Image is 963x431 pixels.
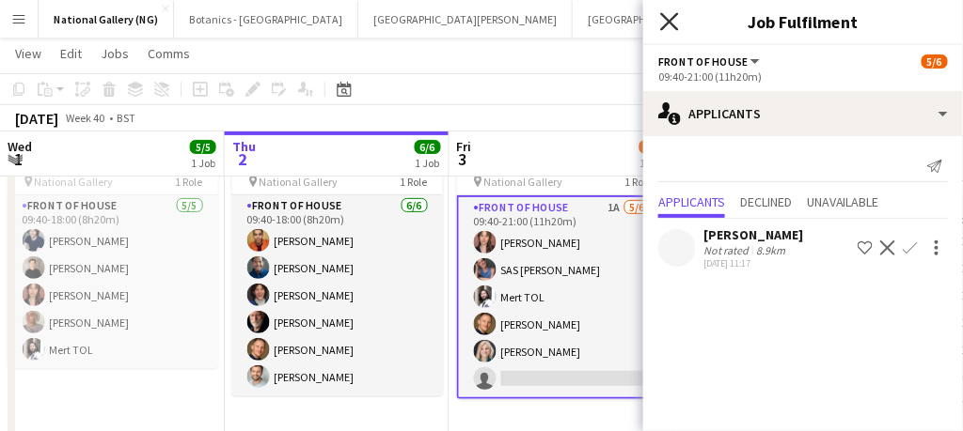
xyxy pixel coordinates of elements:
[260,175,339,189] span: National Gallery
[658,69,948,84] div: 09:40-21:00 (11h20m)
[117,111,135,125] div: BST
[703,226,803,243] div: [PERSON_NAME]
[229,148,256,170] span: 2
[174,1,358,38] button: Botanics - [GEOGRAPHIC_DATA]
[53,41,89,66] a: Edit
[358,1,573,38] button: [GEOGRAPHIC_DATA][PERSON_NAME]
[190,140,216,154] span: 5/5
[232,195,443,395] app-card-role: Front of House6/609:40-18:00 (8h20m)[PERSON_NAME][PERSON_NAME][PERSON_NAME][PERSON_NAME][PERSON_N...
[573,1,707,38] button: [GEOGRAPHIC_DATA]
[232,138,256,155] span: Thu
[658,54,763,69] button: Front of House
[176,175,203,189] span: 1 Role
[415,140,441,154] span: 6/6
[416,156,440,170] div: 1 Job
[62,111,109,125] span: Week 40
[8,195,218,368] app-card-role: Front of House5/509:40-18:00 (8h20m)[PERSON_NAME][PERSON_NAME][PERSON_NAME][PERSON_NAME]Mert TOL
[93,41,136,66] a: Jobs
[15,45,41,62] span: View
[643,9,963,34] h3: Job Fulfilment
[703,257,803,269] div: [DATE] 11:17
[60,45,82,62] span: Edit
[8,138,32,155] span: Wed
[484,175,563,189] span: National Gallery
[232,130,443,395] app-job-card: 09:40-18:00 (8h20m)6/6National Gallery National Gallery1 RoleFront of House6/609:40-18:00 (8h20m)...
[922,54,948,69] span: 5/6
[454,148,472,170] span: 3
[740,195,792,208] span: Declined
[643,91,963,136] div: Applicants
[658,195,725,208] span: Applicants
[191,156,215,170] div: 1 Job
[101,45,129,62] span: Jobs
[625,175,653,189] span: 1 Role
[457,138,472,155] span: Fri
[639,140,666,154] span: 5/6
[752,243,789,257] div: 8.9km
[148,45,190,62] span: Comms
[658,54,748,69] span: Front of House
[8,41,49,66] a: View
[457,195,668,399] app-card-role: Front of House1A5/609:40-21:00 (11h20m)[PERSON_NAME]SAS [PERSON_NAME]Mert TOL[PERSON_NAME][PERSON...
[39,1,174,38] button: National Gallery (NG)
[640,156,665,170] div: 1 Job
[703,243,752,257] div: Not rated
[5,148,32,170] span: 1
[457,130,668,399] app-job-card: 09:40-21:00 (11h20m)5/6National Gallery National Gallery1 RoleFront of House1A5/609:40-21:00 (11h...
[401,175,428,189] span: 1 Role
[15,109,58,128] div: [DATE]
[807,195,879,208] span: Unavailable
[8,130,218,368] app-job-card: 09:40-18:00 (8h20m)5/5National Gallery National Gallery1 RoleFront of House5/509:40-18:00 (8h20m)...
[140,41,197,66] a: Comms
[35,175,114,189] span: National Gallery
